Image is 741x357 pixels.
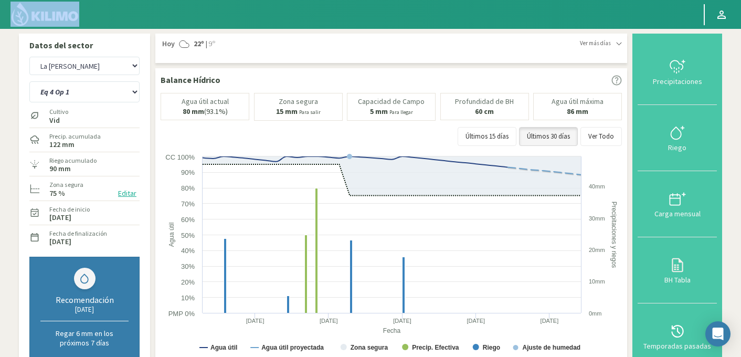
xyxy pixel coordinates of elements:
button: Ver Todo [580,127,622,146]
button: BH Tabla [638,237,717,303]
label: 90 mm [49,165,71,172]
p: Balance Hídrico [161,73,220,86]
strong: 22º [194,39,204,48]
text: 20mm [589,247,605,253]
b: 60 cm [475,107,494,116]
text: 40% [181,247,195,255]
label: Fecha de inicio [49,205,90,214]
button: Riego [638,105,717,171]
label: [DATE] [49,238,71,245]
text: [DATE] [541,318,559,324]
span: | [206,39,207,49]
text: 60% [181,216,195,224]
text: 50% [181,232,195,239]
p: (93.1%) [183,108,228,115]
text: 40mm [589,183,605,190]
button: Editar [115,187,140,199]
label: [DATE] [49,214,71,221]
text: Agua útil proyectada [261,344,324,351]
text: 20% [181,278,195,286]
text: [DATE] [320,318,338,324]
button: Precipitaciones [638,39,717,105]
b: 15 mm [276,107,298,116]
div: BH Tabla [641,276,714,283]
label: 122 mm [49,141,75,148]
label: Precip. acumulada [49,132,101,141]
text: 90% [181,169,195,176]
text: Ajuste de humedad [523,344,581,351]
text: CC 100% [165,153,195,161]
p: Capacidad de Campo [358,98,425,106]
button: Últimos 15 días [458,127,516,146]
b: 5 mm [370,107,388,116]
button: Últimos 30 días [519,127,578,146]
text: Riego [483,344,500,351]
text: Fecha [383,327,401,334]
p: Regar 6 mm en los próximos 7 días [40,329,129,348]
p: Profundidad de BH [455,98,514,106]
label: Zona segura [49,180,83,190]
p: Agua útil actual [182,98,229,106]
small: Para salir [299,109,321,115]
p: Zona segura [279,98,318,106]
img: Kilimo [10,2,79,27]
label: Riego acumulado [49,156,97,165]
div: Carga mensual [641,210,714,217]
div: Temporadas pasadas [641,342,714,350]
label: Fecha de finalización [49,229,107,238]
p: Datos del sector [29,39,140,51]
span: Ver más días [580,39,611,48]
b: 86 mm [567,107,588,116]
text: 70% [181,200,195,208]
small: Para llegar [389,109,413,115]
text: Precip. Efectiva [412,344,459,351]
text: 10mm [589,278,605,285]
span: 9º [207,39,215,49]
label: Vid [49,117,68,124]
text: 10% [181,294,195,302]
text: [DATE] [467,318,485,324]
div: Precipitaciones [641,78,714,85]
text: Agua útil [210,344,237,351]
div: Riego [641,144,714,151]
text: PMP 0% [168,310,195,318]
text: 80% [181,184,195,192]
text: 0mm [589,310,601,317]
text: Zona segura [351,344,388,351]
div: Recomendación [40,295,129,305]
text: 30% [181,262,195,270]
text: [DATE] [393,318,411,324]
text: Agua útil [168,222,175,247]
text: Precipitaciones y riegos [610,201,618,268]
div: [DATE] [40,305,129,314]
span: Hoy [161,39,175,49]
p: Agua útil máxima [552,98,604,106]
div: Open Intercom Messenger [705,321,731,346]
label: 75 % [49,190,65,197]
text: [DATE] [246,318,264,324]
button: Carga mensual [638,171,717,237]
b: 80 mm [183,107,204,116]
text: 30mm [589,215,605,222]
label: Cultivo [49,107,68,117]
